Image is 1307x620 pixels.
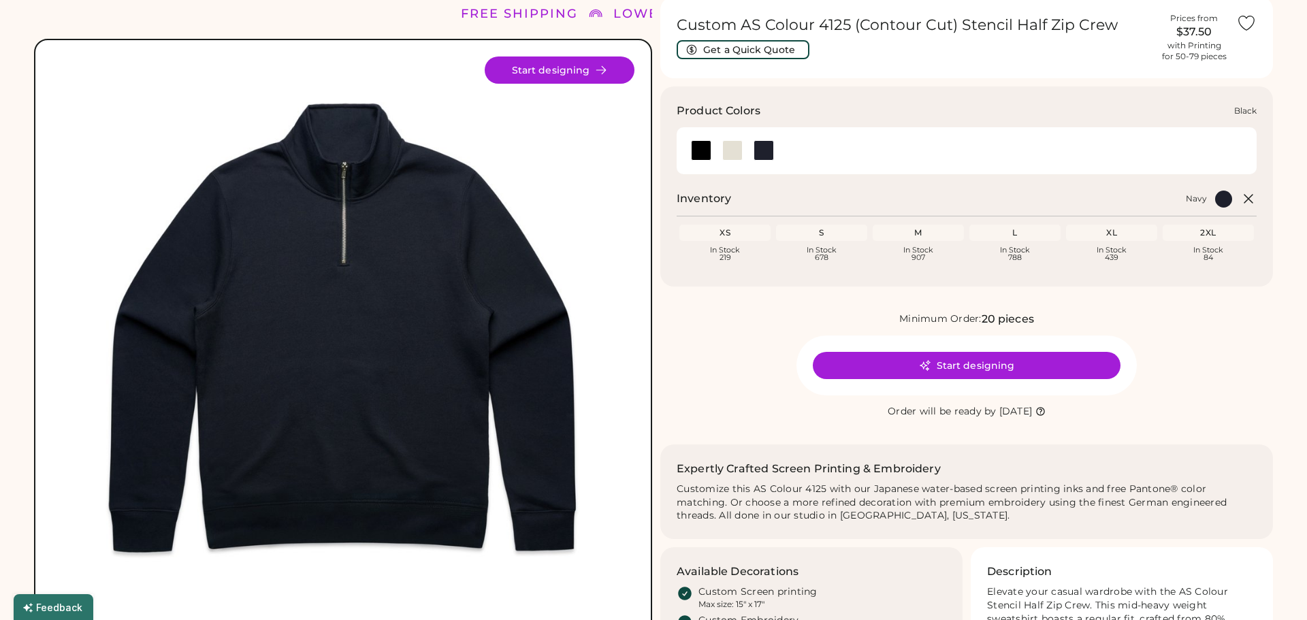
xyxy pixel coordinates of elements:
[698,599,764,610] div: Max size: 15" x 17"
[677,103,760,119] h3: Product Colors
[888,405,997,419] div: Order will be ready by
[698,585,818,599] div: Custom Screen printing
[461,5,578,23] div: FREE SHIPPING
[875,227,961,238] div: M
[1069,227,1155,238] div: XL
[1165,246,1251,261] div: In Stock 84
[677,16,1152,35] h1: Custom AS Colour 4125 (Contour Cut) Stencil Half Zip Crew
[875,246,961,261] div: In Stock 907
[677,461,941,477] h2: Expertly Crafted Screen Printing & Embroidery
[899,312,982,326] div: Minimum Order:
[972,227,1058,238] div: L
[1069,246,1155,261] div: In Stock 439
[1160,24,1228,40] div: $37.50
[972,246,1058,261] div: In Stock 788
[677,191,731,207] h2: Inventory
[813,352,1120,379] button: Start designing
[613,5,751,23] div: LOWER 48 STATES
[485,56,634,84] button: Start designing
[779,227,865,238] div: S
[999,405,1033,419] div: [DATE]
[682,246,768,261] div: In Stock 219
[677,483,1257,523] div: Customize this AS Colour 4125 with our Japanese water-based screen printing inks and free Pantone...
[1162,40,1227,62] div: with Printing for 50-79 pieces
[677,40,809,59] button: Get a Quick Quote
[677,564,798,580] h3: Available Decorations
[982,311,1034,327] div: 20 pieces
[779,246,865,261] div: In Stock 678
[987,564,1052,580] h3: Description
[1170,13,1218,24] div: Prices from
[682,227,768,238] div: XS
[1186,193,1207,204] div: Navy
[1242,559,1301,617] iframe: Front Chat
[1234,105,1257,116] div: Black
[1165,227,1251,238] div: 2XL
